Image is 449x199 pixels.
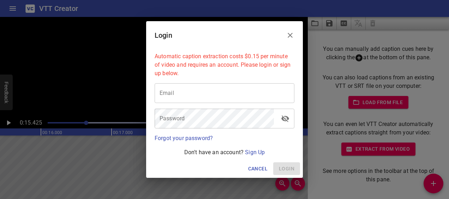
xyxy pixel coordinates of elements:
button: Cancel [245,162,270,175]
span: Please enter your email and password above. [273,162,300,175]
a: Forgot your password? [155,135,213,141]
span: Cancel [248,164,268,173]
p: Automatic caption extraction costs $0.15 per minute of video and requires an account. Please logi... [155,52,294,78]
button: toggle password visibility [277,110,294,127]
p: Don't have an account? [155,148,294,157]
a: Sign Up [245,149,265,156]
h6: Login [155,30,172,41]
button: Close [282,27,299,44]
